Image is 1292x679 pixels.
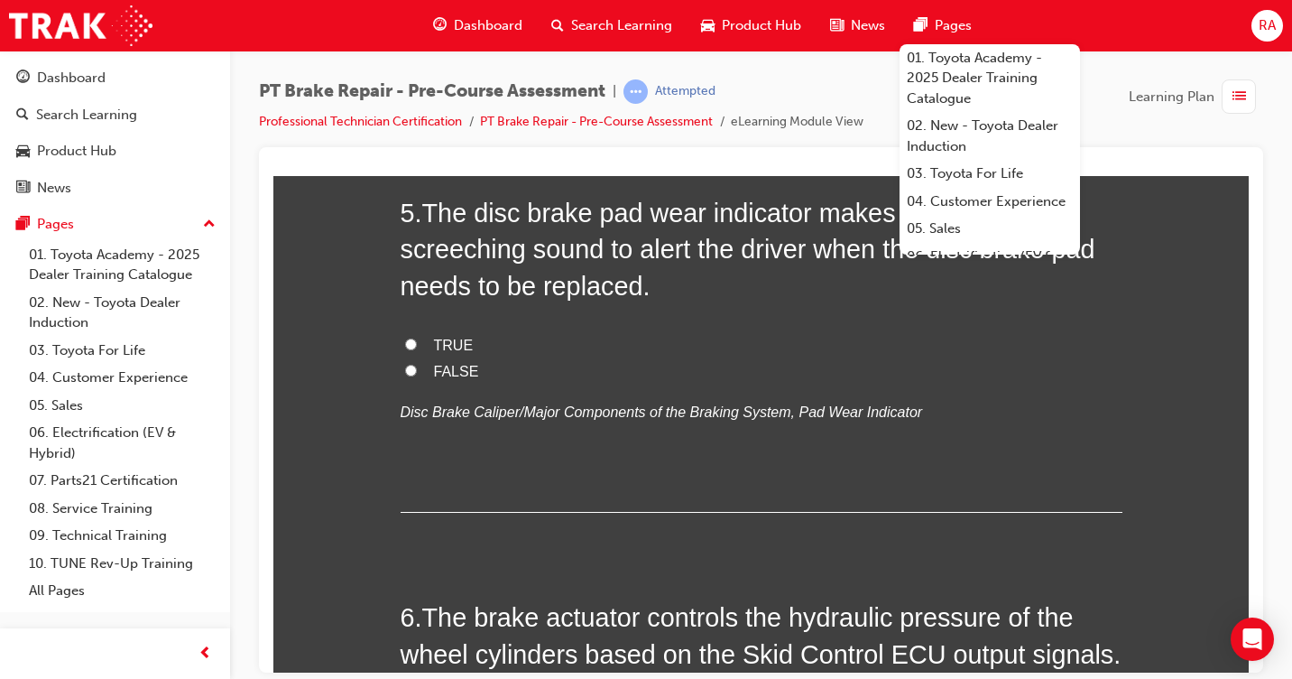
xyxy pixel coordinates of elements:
[1259,15,1276,36] span: RA
[900,44,1080,113] a: 01. Toyota Academy - 2025 Dealer Training Catalogue
[480,114,713,129] a: PT Brake Repair - Pre-Course Assessment
[1129,87,1214,107] span: Learning Plan
[198,643,212,665] span: prev-icon
[419,7,537,44] a: guage-iconDashboard
[7,61,223,95] a: Dashboard
[22,467,223,495] a: 07. Parts21 Certification
[16,107,29,124] span: search-icon
[655,83,715,100] div: Attempted
[16,217,30,233] span: pages-icon
[7,135,223,168] a: Product Hub
[7,208,223,241] button: Pages
[900,243,1080,291] a: 06. Electrification (EV & Hybrid)
[127,19,849,128] h2: 5 .
[22,495,223,523] a: 08. Service Training
[900,215,1080,243] a: 05. Sales
[22,337,223,365] a: 03. Toyota For Life
[900,112,1080,160] a: 02. New - Toyota Dealer Induction
[7,98,223,132] a: Search Learning
[9,5,152,46] img: Trak
[22,289,223,337] a: 02. New - Toyota Dealer Induction
[1129,79,1263,114] button: Learning Plan
[22,550,223,578] a: 10. TUNE Rev-Up Training
[22,419,223,467] a: 06. Electrification (EV & Hybrid)
[132,189,143,200] input: FALSE
[127,427,848,492] span: The brake actuator controls the hydraulic pressure of the wheel cylinders based on the Skid Contr...
[16,144,30,160] span: car-icon
[22,392,223,420] a: 05. Sales
[161,188,206,203] span: FALSE
[203,213,216,237] span: up-icon
[37,214,74,235] div: Pages
[851,15,885,36] span: News
[687,7,816,44] a: car-iconProduct Hub
[537,7,687,44] a: search-iconSearch Learning
[454,15,522,36] span: Dashboard
[1251,10,1283,42] button: RA
[722,15,801,36] span: Product Hub
[37,68,106,88] div: Dashboard
[900,188,1080,216] a: 04. Customer Experience
[37,178,71,199] div: News
[816,7,900,44] a: news-iconNews
[127,23,822,125] span: The disc brake pad wear indicator makes a high pitched screeching sound to alert the driver when ...
[36,105,137,126] div: Search Learning
[259,81,605,102] span: PT Brake Repair - Pre-Course Assessment
[1231,618,1274,661] div: Open Intercom Messenger
[935,15,972,36] span: Pages
[259,114,462,129] a: Professional Technician Certification
[22,522,223,550] a: 09. Technical Training
[161,162,200,177] span: TRUE
[900,160,1080,188] a: 03. Toyota For Life
[433,14,447,37] span: guage-icon
[914,14,927,37] span: pages-icon
[1232,86,1246,108] span: list-icon
[127,423,849,497] h2: 6 .
[22,364,223,392] a: 04. Customer Experience
[132,163,143,174] input: TRUE
[127,228,650,244] em: Disc Brake Caliper/Major Components of the Braking System, Pad Wear Indicator
[571,15,672,36] span: Search Learning
[37,141,116,162] div: Product Hub
[613,81,616,102] span: |
[900,7,986,44] a: pages-iconPages
[16,70,30,87] span: guage-icon
[830,14,844,37] span: news-icon
[551,14,564,37] span: search-icon
[22,241,223,289] a: 01. Toyota Academy - 2025 Dealer Training Catalogue
[731,112,863,133] li: eLearning Module View
[623,79,648,104] span: learningRecordVerb_ATTEMPT-icon
[22,577,223,605] a: All Pages
[7,58,223,208] button: DashboardSearch LearningProduct HubNews
[701,14,715,37] span: car-icon
[16,181,30,197] span: news-icon
[7,172,223,205] a: News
